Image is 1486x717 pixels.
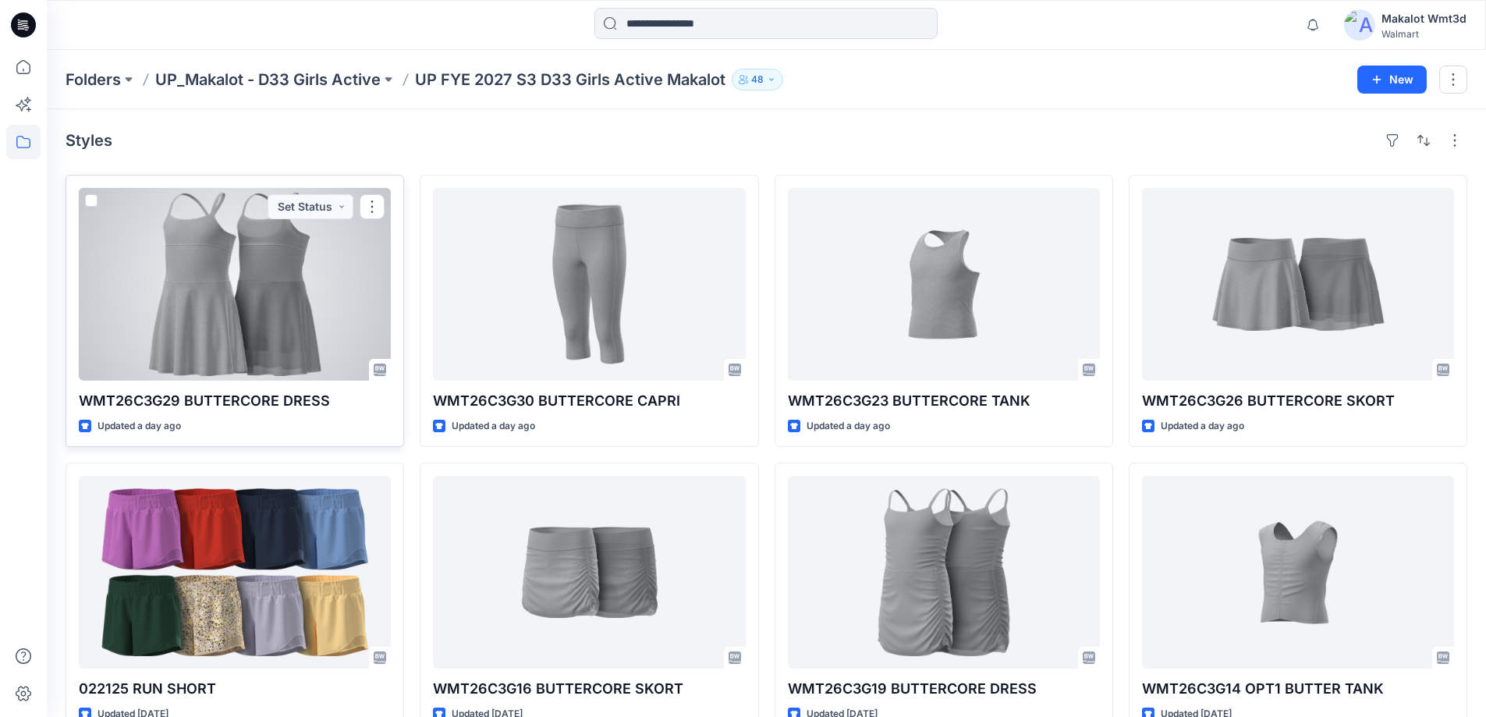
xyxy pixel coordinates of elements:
[433,476,745,669] a: WMT26C3G16 BUTTERCORE SKORT
[66,69,121,91] a: Folders
[79,476,391,669] a: 022125 RUN SHORT
[1381,28,1466,40] div: Walmart
[1142,188,1454,381] a: WMT26C3G26 BUTTERCORE SKORT
[1357,66,1427,94] button: New
[433,188,745,381] a: WMT26C3G30 BUTTERCORE CAPRI
[751,71,764,88] p: 48
[732,69,783,91] button: 48
[788,476,1100,669] a: WMT26C3G19 BUTTERCORE DRESS
[807,418,890,435] p: Updated a day ago
[66,131,112,150] h4: Styles
[1344,9,1375,41] img: avatar
[433,678,745,700] p: WMT26C3G16 BUTTERCORE SKORT
[788,678,1100,700] p: WMT26C3G19 BUTTERCORE DRESS
[79,678,391,700] p: 022125 RUN SHORT
[155,69,381,91] a: UP_Makalot - D33 Girls Active
[788,390,1100,412] p: WMT26C3G23 BUTTERCORE TANK
[1381,9,1466,28] div: Makalot Wmt3d
[415,69,725,91] p: UP FYE 2027 S3 D33 Girls Active Makalot
[788,188,1100,381] a: WMT26C3G23 BUTTERCORE TANK
[79,390,391,412] p: WMT26C3G29 BUTTERCORE DRESS
[452,418,535,435] p: Updated a day ago
[79,188,391,381] a: WMT26C3G29 BUTTERCORE DRESS
[1142,678,1454,700] p: WMT26C3G14 OPT1 BUTTER TANK
[1161,418,1244,435] p: Updated a day ago
[98,418,181,435] p: Updated a day ago
[433,390,745,412] p: WMT26C3G30 BUTTERCORE CAPRI
[1142,476,1454,669] a: WMT26C3G14 OPT1 BUTTER TANK
[1142,390,1454,412] p: WMT26C3G26 BUTTERCORE SKORT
